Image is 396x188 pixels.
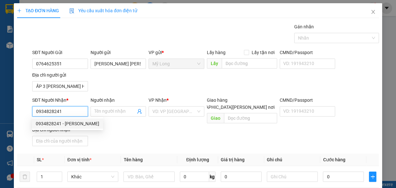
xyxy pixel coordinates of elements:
[221,172,262,182] input: 0
[280,97,335,104] div: CMND/Passport
[207,50,226,55] span: Lấy hàng
[32,118,103,129] div: 0934828241 - ANH CHÍ
[371,9,376,14] span: close
[222,58,277,69] input: Dọc đường
[67,157,92,162] span: Đơn vị tính
[69,8,137,13] span: Yêu cầu xuất hóa đơn điện tử
[37,157,42,162] span: SL
[280,49,335,56] div: CMND/Passport
[364,3,382,21] button: Close
[207,58,222,69] span: Lấy
[186,157,209,162] span: Định lượng
[187,104,277,111] span: [GEOGRAPHIC_DATA][PERSON_NAME] nơi
[123,157,142,162] span: Tên hàng
[20,172,30,182] button: delete
[323,157,345,162] span: Cước hàng
[123,172,175,182] input: VD: Bàn, Ghế
[221,157,245,162] span: Giá trị hàng
[369,172,376,182] button: plus
[69,8,74,14] img: icon
[152,59,200,69] span: Mỹ Long
[207,98,227,103] span: Giao hàng
[294,24,314,29] label: Gán nhãn
[32,81,88,91] input: Địa chỉ của người gửi
[137,109,142,114] span: user-add
[267,172,318,182] input: Ghi Chú
[32,49,88,56] div: SĐT Người Gửi
[91,97,146,104] div: Người nhận
[149,98,167,103] span: VP Nhận
[91,49,146,56] div: Người gửi
[71,172,115,182] span: Khác
[209,172,216,182] span: kg
[149,49,204,56] div: VP gửi
[17,8,22,13] span: plus
[17,8,59,13] span: TẠO ĐƠN HÀNG
[369,174,376,179] span: plus
[207,113,224,123] span: Giao
[32,97,88,104] div: SĐT Người Nhận
[32,71,88,79] div: Địa chỉ người gửi
[36,120,99,127] div: 0934828241 - [PERSON_NAME]
[32,136,88,146] input: Địa chỉ của người nhận
[264,154,321,166] th: Ghi chú
[224,113,277,123] input: Dọc đường
[249,49,277,56] span: Lấy tận nơi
